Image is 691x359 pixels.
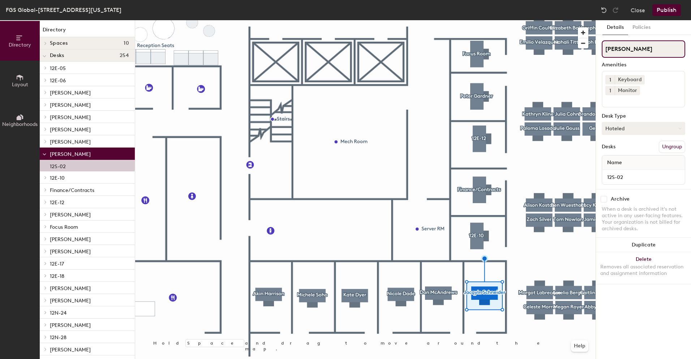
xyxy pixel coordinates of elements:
[50,334,66,341] span: 12N-28
[609,76,611,84] span: 1
[6,5,121,14] div: FGS Global-[STREET_ADDRESS][US_STATE]
[602,144,615,150] div: Desks
[2,121,38,127] span: Neighborhoods
[609,87,611,95] span: 1
[50,102,91,108] span: [PERSON_NAME]
[615,86,640,95] div: Monitor
[50,65,66,71] span: 12E-05
[612,6,619,14] img: Redo
[120,53,129,58] span: 254
[652,4,681,16] button: Publish
[628,20,655,35] button: Policies
[9,42,31,48] span: Directory
[602,20,628,35] button: Details
[604,156,626,169] span: Name
[50,261,64,267] span: 12E-17
[50,114,91,121] span: [PERSON_NAME]
[50,224,78,230] span: Focus Room
[50,285,91,292] span: [PERSON_NAME]
[50,40,68,46] span: Spaces
[659,141,685,153] button: Ungroup
[602,206,685,232] div: When a desk is archived it's not active in any user-facing features. Your organization is not bil...
[602,122,685,135] button: Hoteled
[50,161,66,170] p: 12S-02
[50,187,94,193] span: Finance/Contracts
[50,310,66,316] span: 12N-24
[50,249,91,255] span: [PERSON_NAME]
[50,175,65,181] span: 12E-10
[50,298,91,304] span: [PERSON_NAME]
[12,82,28,88] span: Layout
[596,238,691,252] button: Duplicate
[631,4,645,16] button: Close
[50,78,66,84] span: 12E-06
[50,151,91,157] span: [PERSON_NAME]
[50,127,91,133] span: [PERSON_NAME]
[50,53,64,58] span: Desks
[50,322,91,328] span: [PERSON_NAME]
[50,139,91,145] span: [PERSON_NAME]
[615,75,645,84] div: Keyboard
[605,86,615,95] button: 1
[605,75,615,84] button: 1
[50,236,91,242] span: [PERSON_NAME]
[50,90,91,96] span: [PERSON_NAME]
[124,40,129,46] span: 10
[604,172,683,182] input: Unnamed desk
[50,273,64,279] span: 12E-18
[40,26,135,37] h1: Directory
[600,264,687,277] div: Removes all associated reservation and assignment information
[602,113,685,119] div: Desk Type
[571,340,588,352] button: Help
[602,62,685,68] div: Amenities
[50,200,64,206] span: 12E-12
[600,6,608,14] img: Undo
[50,347,91,353] span: [PERSON_NAME]
[50,212,91,218] span: [PERSON_NAME]
[596,252,691,284] button: DeleteRemoves all associated reservation and assignment information
[611,196,630,202] div: Archive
